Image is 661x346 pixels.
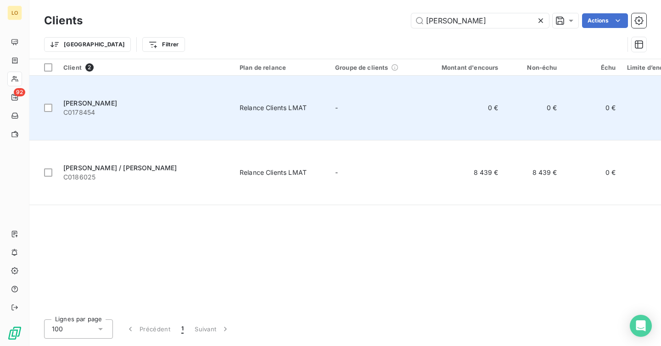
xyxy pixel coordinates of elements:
span: - [335,104,338,112]
div: Échu [568,64,616,71]
button: Actions [582,13,628,28]
button: Précédent [120,319,176,339]
td: 0 € [425,76,504,140]
td: 8 439 € [504,140,563,205]
td: 0 € [563,76,622,140]
div: Open Intercom Messenger [630,315,652,337]
div: Relance Clients LMAT [240,103,307,112]
span: Groupe de clients [335,64,388,71]
td: 0 € [563,140,622,205]
span: 2 [85,63,94,72]
button: [GEOGRAPHIC_DATA] [44,37,131,52]
td: 0 € [504,76,563,140]
span: [PERSON_NAME] / [PERSON_NAME] [63,164,177,172]
span: Client [63,64,82,71]
div: Montant d'encours [431,64,499,71]
button: Suivant [189,319,235,339]
td: 8 439 € [425,140,504,205]
h3: Clients [44,12,83,29]
span: 92 [14,88,25,96]
div: Non-échu [510,64,557,71]
span: - [335,168,338,176]
img: Logo LeanPay [7,326,22,340]
span: C0178454 [63,108,229,117]
span: [PERSON_NAME] [63,99,117,107]
button: 1 [176,319,189,339]
input: Rechercher [411,13,549,28]
div: Relance Clients LMAT [240,168,307,177]
span: C0186025 [63,173,229,182]
button: Filtrer [142,37,185,52]
span: 100 [52,324,63,334]
div: Plan de relance [240,64,324,71]
span: 1 [181,324,184,334]
div: LO [7,6,22,20]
